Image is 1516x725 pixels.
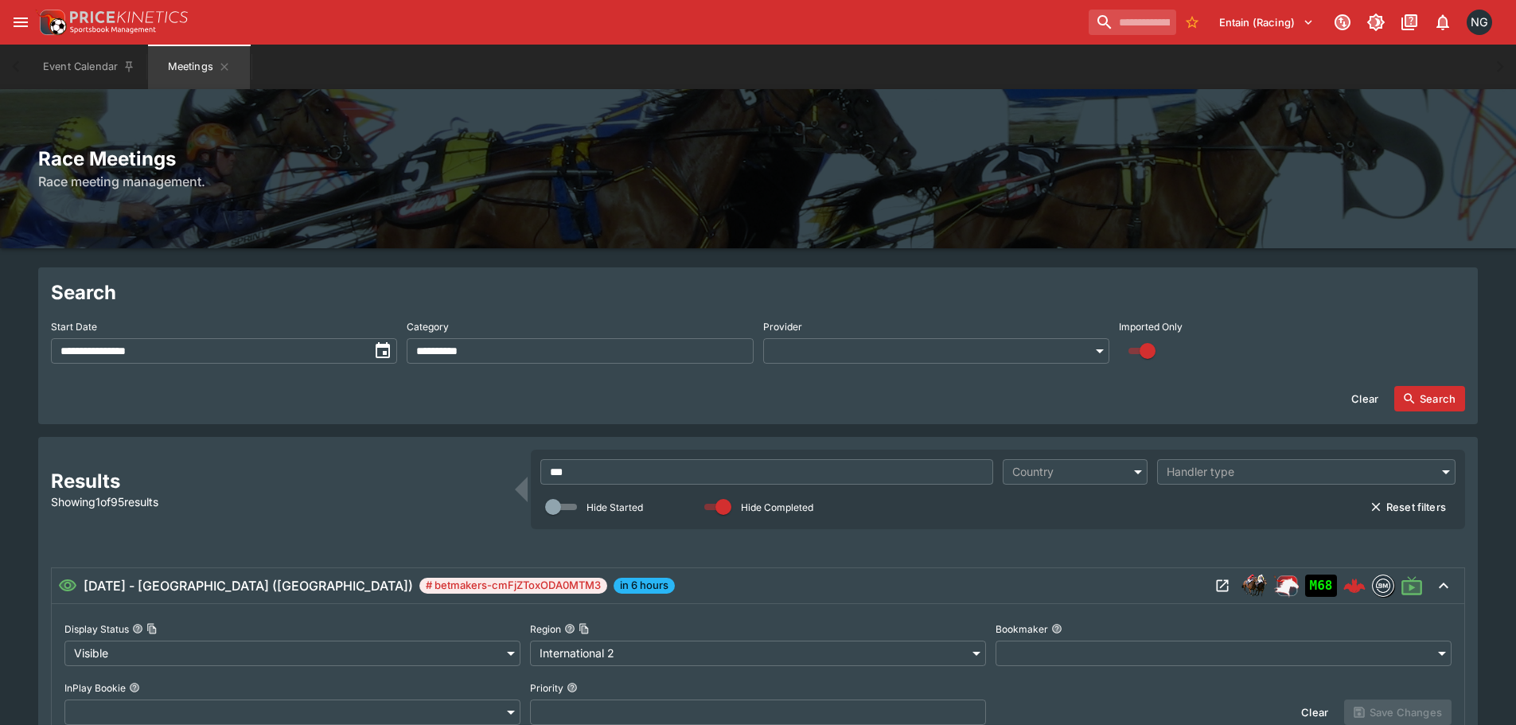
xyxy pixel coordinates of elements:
[1372,575,1394,597] div: betmakers
[741,501,813,514] p: Hide Completed
[35,6,67,38] img: PriceKinetics Logo
[1273,573,1299,598] div: ParallelRacing Handler
[763,320,802,333] p: Provider
[407,320,449,333] p: Category
[564,623,575,634] button: RegionCopy To Clipboard
[1051,623,1062,634] button: Bookmaker
[33,45,145,89] button: Event Calendar
[148,45,250,89] button: Meetings
[38,172,1478,191] h6: Race meeting management.
[1167,464,1430,480] div: Handler type
[51,469,505,493] h2: Results
[1241,573,1267,598] img: horse_racing.png
[1428,8,1457,37] button: Notifications
[587,501,643,514] p: Hide Started
[51,493,505,510] p: Showing 1 of 95 results
[70,11,188,23] img: PriceKinetics
[64,622,129,636] p: Display Status
[530,641,986,666] div: International 2
[129,682,140,693] button: InPlay Bookie
[70,26,156,33] img: Sportsbook Management
[1328,8,1357,37] button: Connected to PK
[1273,573,1299,598] img: racing.png
[84,576,413,595] h6: [DATE] - [GEOGRAPHIC_DATA] ([GEOGRAPHIC_DATA])
[1395,8,1424,37] button: Documentation
[1119,320,1183,333] p: Imported Only
[1179,10,1205,35] button: No Bookmarks
[1343,575,1366,597] img: logo-cerberus--red.svg
[1210,573,1235,598] button: Open Meeting
[1373,575,1393,596] img: betmakers.png
[132,623,143,634] button: Display StatusCopy To Clipboard
[1292,700,1338,725] button: Clear
[567,682,578,693] button: Priority
[1467,10,1492,35] div: Nick Goss
[368,337,397,365] button: toggle date time picker
[1241,573,1267,598] div: horse_racing
[6,8,35,37] button: open drawer
[1362,8,1390,37] button: Toggle light/dark mode
[579,623,590,634] button: Copy To Clipboard
[58,576,77,595] svg: Visible
[1361,494,1456,520] button: Reset filters
[530,622,561,636] p: Region
[1210,10,1323,35] button: Select Tenant
[51,280,1465,305] h2: Search
[1089,10,1176,35] input: search
[64,641,520,666] div: Visible
[38,146,1478,171] h2: Race Meetings
[1342,386,1388,411] button: Clear
[530,681,563,695] p: Priority
[1462,5,1497,40] button: Nick Goss
[419,578,607,594] span: # betmakers-cmFjZToxODA0MTM3
[1012,464,1122,480] div: Country
[146,623,158,634] button: Copy To Clipboard
[64,681,126,695] p: InPlay Bookie
[996,622,1048,636] p: Bookmaker
[51,320,97,333] p: Start Date
[1401,575,1423,597] svg: Live
[1394,386,1465,411] button: Search
[1305,575,1337,597] div: Imported to Jetbet as UNCONFIRMED
[614,578,675,594] span: in 6 hours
